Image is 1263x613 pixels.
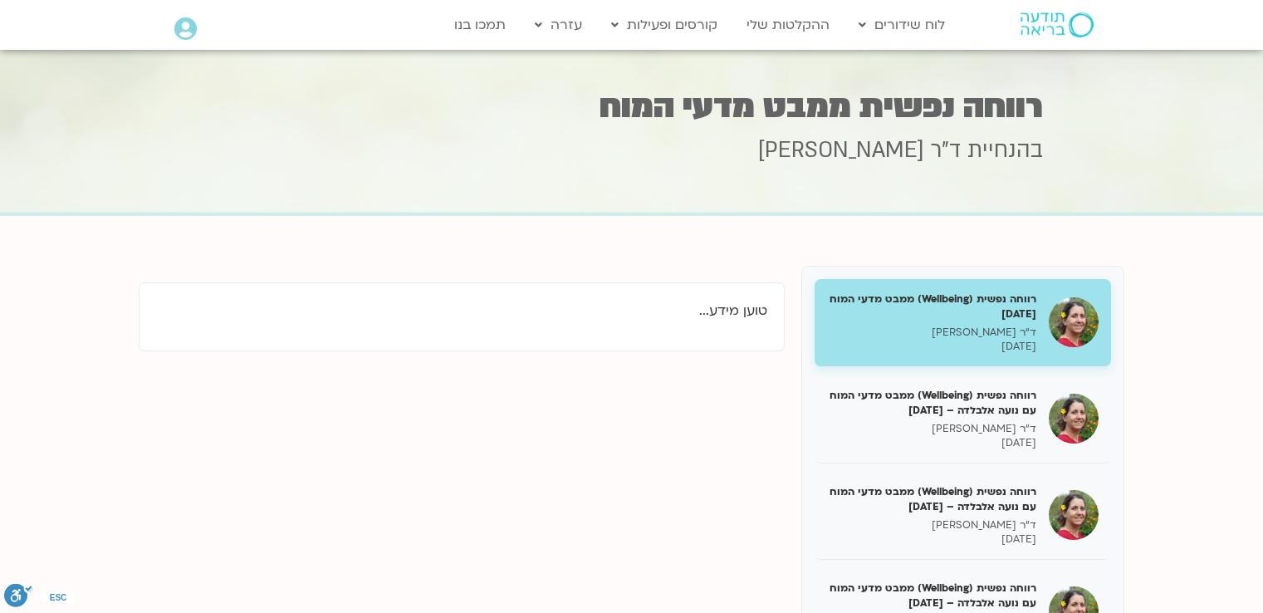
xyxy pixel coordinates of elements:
span: ד"ר [PERSON_NAME] [758,135,961,165]
p: ד"ר [PERSON_NAME] [827,422,1036,436]
h1: רווחה נפשית ממבט מדעי המוח [221,91,1043,123]
p: ד"ר [PERSON_NAME] [827,518,1036,532]
a: תמכו בנו [446,9,514,41]
a: ההקלטות שלי [738,9,838,41]
a: עזרה [526,9,590,41]
img: רווחה נפשית (Wellbeing) ממבט מדעי המוח עם נועה אלבלדה – 14/02/25 [1049,490,1099,540]
p: [DATE] [827,340,1036,354]
p: ד"ר [PERSON_NAME] [827,326,1036,340]
h5: רווחה נפשית (Wellbeing) ממבט מדעי המוח עם נועה אלבלדה – [DATE] [827,388,1036,418]
img: רווחה נפשית (Wellbeing) ממבט מדעי המוח עם נועה אלבלדה – 07/02/25 [1049,394,1099,444]
img: רווחה נפשית (Wellbeing) ממבט מדעי המוח 31/01/25 [1049,297,1099,347]
h5: רווחה נפשית (Wellbeing) ממבט מדעי המוח עם נועה אלבלדה – [DATE] [827,484,1036,514]
span: בהנחיית [967,135,1043,165]
p: [DATE] [827,436,1036,450]
h5: רווחה נפשית (Wellbeing) ממבט מדעי המוח [DATE] [827,292,1036,321]
p: [DATE] [827,532,1036,547]
a: קורסים ופעילות [603,9,726,41]
img: תודעה בריאה [1021,12,1094,37]
p: טוען מידע... [156,300,767,322]
h5: רווחה נפשית (Wellbeing) ממבט מדעי המוח עם נועה אלבלדה – [DATE] [827,581,1036,611]
a: לוח שידורים [850,9,953,41]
